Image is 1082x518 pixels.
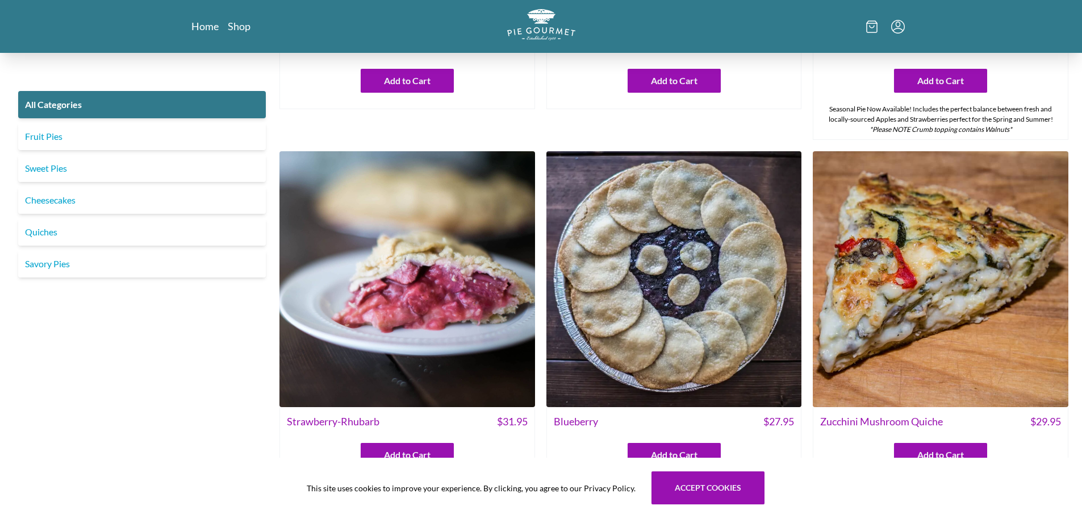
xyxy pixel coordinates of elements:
span: Add to Cart [917,74,964,88]
button: Menu [891,20,905,34]
a: Sweet Pies [18,155,266,182]
span: Zucchini Mushroom Quiche [820,414,943,429]
span: Add to Cart [651,448,697,462]
a: All Categories [18,91,266,118]
span: This site uses cookies to improve your experience. By clicking, you agree to our Privacy Policy. [307,482,636,494]
div: Seasonal Pie Now Available! Includes the perfect balance between fresh and locally-sourced Apples... [813,100,1068,139]
span: Strawberry-Rhubarb [287,414,379,429]
a: Fruit Pies [18,123,266,150]
img: Zucchini Mushroom Quiche [813,151,1068,407]
button: Add to Cart [894,443,987,467]
a: Logo [507,9,575,44]
img: logo [507,9,575,40]
img: Strawberry-Rhubarb [279,151,535,407]
a: Savory Pies [18,250,266,277]
button: Add to Cart [361,443,454,467]
button: Add to Cart [628,69,721,93]
em: *Please NOTE Crumb topping contains Walnuts* [870,125,1012,134]
a: Shop [228,19,250,33]
button: Add to Cart [361,69,454,93]
a: Quiches [18,218,266,246]
span: $ 31.95 [497,414,528,429]
span: Add to Cart [917,448,964,462]
a: Cheesecakes [18,187,266,214]
button: Add to Cart [894,69,987,93]
span: Add to Cart [384,74,431,88]
span: Blueberry [554,414,598,429]
img: Blueberry [546,151,802,407]
span: $ 27.95 [763,414,794,429]
span: Add to Cart [384,448,431,462]
a: Home [191,19,219,33]
button: Add to Cart [628,443,721,467]
button: Accept cookies [651,471,764,504]
span: $ 29.95 [1030,414,1061,429]
span: Add to Cart [651,74,697,88]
